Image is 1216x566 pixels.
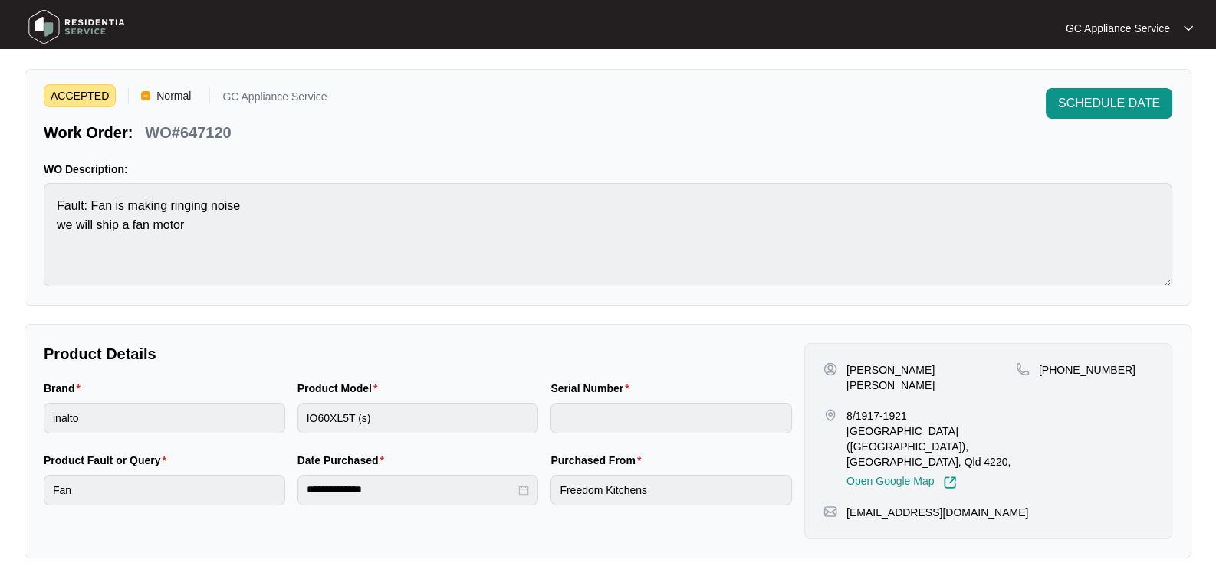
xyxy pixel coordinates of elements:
button: SCHEDULE DATE [1046,88,1172,119]
img: map-pin [1016,362,1030,376]
textarea: Fault: Fan is making ringing noise we will ship a fan motor [44,183,1172,286]
span: SCHEDULE DATE [1058,94,1160,113]
input: Product Model [297,403,539,433]
img: user-pin [823,362,837,376]
img: map-pin [823,505,837,519]
label: Product Fault or Query [44,453,173,468]
p: [PERSON_NAME] [PERSON_NAME] [846,362,1016,393]
label: Product Model [297,381,384,396]
label: Brand [44,381,87,396]
input: Brand [44,403,285,433]
img: map-pin [823,408,837,422]
input: Date Purchased [307,482,516,498]
img: dropdown arrow [1184,25,1193,32]
p: Work Order: [44,122,133,143]
p: GC Appliance Service [1066,21,1170,36]
p: [PHONE_NUMBER] [1039,362,1135,378]
label: Serial Number [550,381,635,396]
p: WO Description: [44,162,1172,177]
img: Link-External [943,476,957,489]
p: [EMAIL_ADDRESS][DOMAIN_NAME] [846,505,1028,520]
p: WO#647120 [145,122,231,143]
img: residentia service logo [23,4,130,50]
input: Product Fault or Query [44,475,285,505]
span: Normal [150,84,197,107]
img: Vercel Logo [141,91,150,100]
a: Open Google Map [846,476,957,489]
span: ACCEPTED [44,84,116,107]
p: Product Details [44,343,792,365]
input: Purchased From [550,475,792,505]
label: Purchased From [550,453,647,468]
input: Serial Number [550,403,792,433]
p: 8/1917-1921 [GEOGRAPHIC_DATA] ([GEOGRAPHIC_DATA]), [GEOGRAPHIC_DATA], Qld 4220, [846,408,1016,469]
label: Date Purchased [297,453,390,468]
p: GC Appliance Service [222,91,327,107]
